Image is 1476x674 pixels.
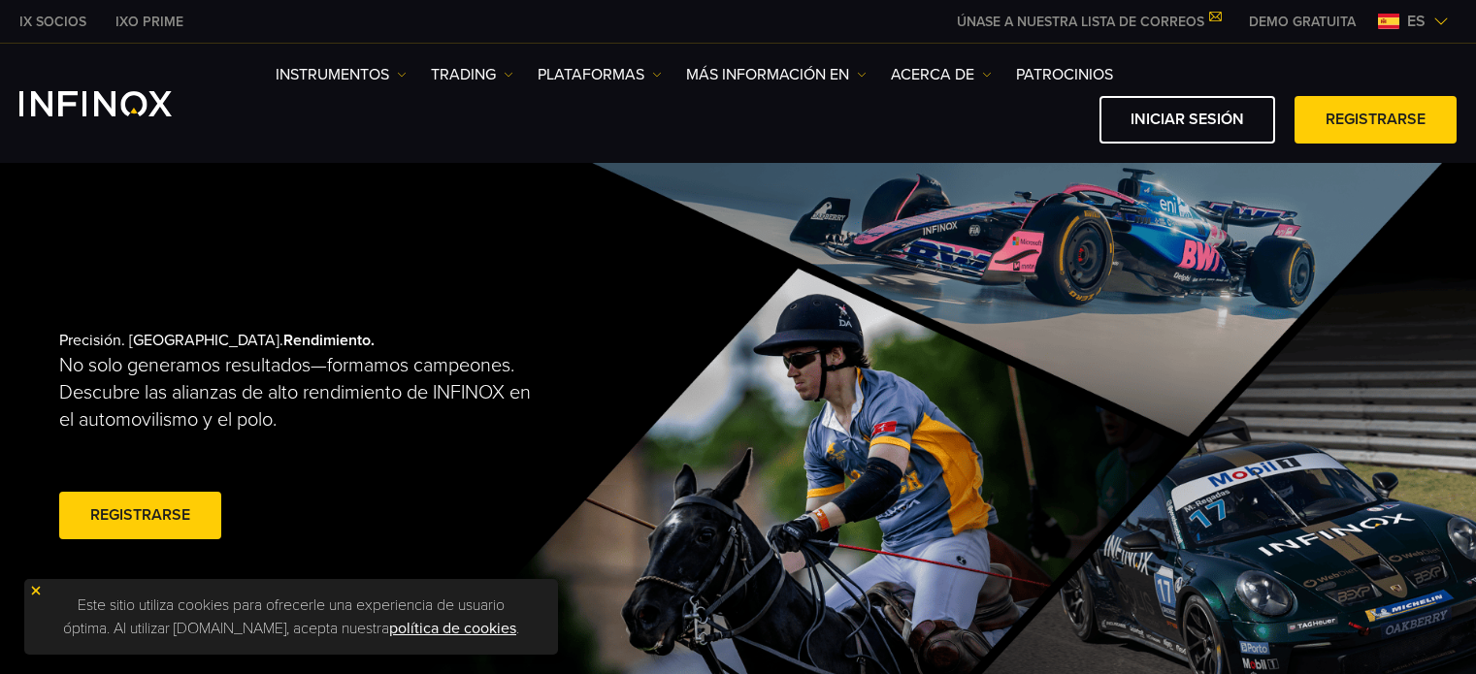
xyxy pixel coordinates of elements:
[276,63,407,86] a: Instrumentos
[283,331,375,350] strong: Rendimiento.
[431,63,513,86] a: TRADING
[34,589,548,645] p: Este sitio utiliza cookies para ofrecerle una experiencia de usuario óptima. Al utilizar [DOMAIN_...
[59,300,671,575] div: Precisión. [GEOGRAPHIC_DATA].
[59,352,548,433] p: No solo generamos resultados—formamos campeones. Descubre las alianzas de alto rendimiento de INF...
[891,63,992,86] a: ACERCA DE
[101,12,198,32] a: INFINOX
[59,492,221,539] a: Registrarse
[1016,63,1113,86] a: Patrocinios
[538,63,662,86] a: PLATAFORMAS
[1099,96,1275,144] a: Iniciar sesión
[1234,12,1370,32] a: INFINOX MENU
[1295,96,1457,144] a: Registrarse
[389,619,516,638] a: política de cookies
[29,584,43,597] img: yellow close icon
[19,91,217,116] a: INFINOX Logo
[5,12,101,32] a: INFINOX
[1399,10,1433,33] span: es
[942,14,1234,30] a: ÚNASE A NUESTRA LISTA DE CORREOS
[686,63,867,86] a: Más información en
